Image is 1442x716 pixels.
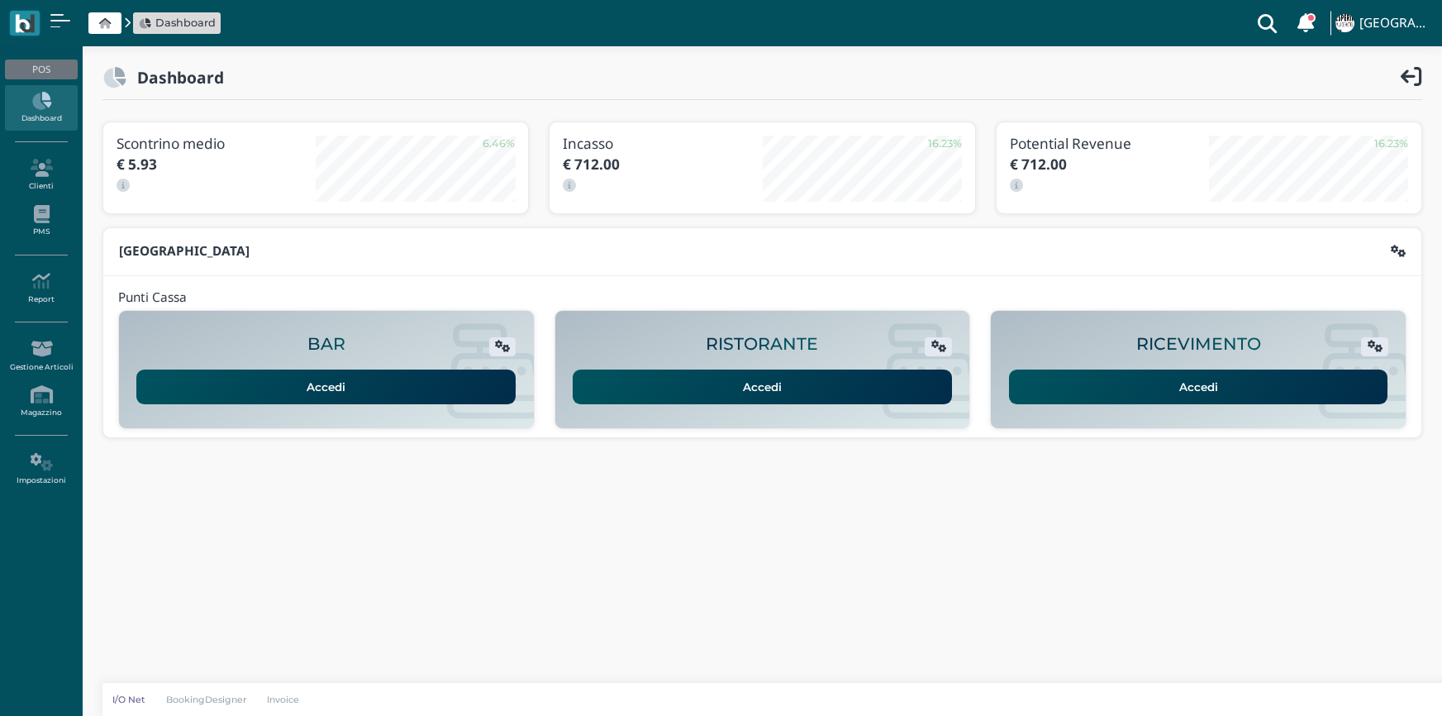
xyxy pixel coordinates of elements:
[1136,335,1261,354] h2: RICEVIMENTO
[136,370,516,404] a: Accedi
[1009,370,1388,404] a: Accedi
[118,291,187,305] h4: Punti Cassa
[117,136,316,151] h3: Scontrino medio
[1335,14,1354,32] img: ...
[5,265,77,311] a: Report
[5,379,77,424] a: Magazzino
[5,60,77,79] div: POS
[119,242,250,260] b: [GEOGRAPHIC_DATA]
[117,155,157,174] b: € 5.93
[563,136,762,151] h3: Incasso
[1010,136,1209,151] h3: Potential Revenue
[5,333,77,379] a: Gestione Articoli
[155,15,216,31] span: Dashboard
[307,335,345,354] h2: BAR
[5,198,77,244] a: PMS
[5,152,77,198] a: Clienti
[573,370,952,404] a: Accedi
[5,85,77,131] a: Dashboard
[1325,665,1428,702] iframe: Help widget launcher
[1333,3,1432,43] a: ... [GEOGRAPHIC_DATA]
[126,69,224,86] h2: Dashboard
[706,335,818,354] h2: RISTORANTE
[1010,155,1067,174] b: € 712.00
[15,14,34,33] img: logo
[139,15,216,31] a: Dashboard
[1359,17,1432,31] h4: [GEOGRAPHIC_DATA]
[563,155,620,174] b: € 712.00
[5,446,77,492] a: Impostazioni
